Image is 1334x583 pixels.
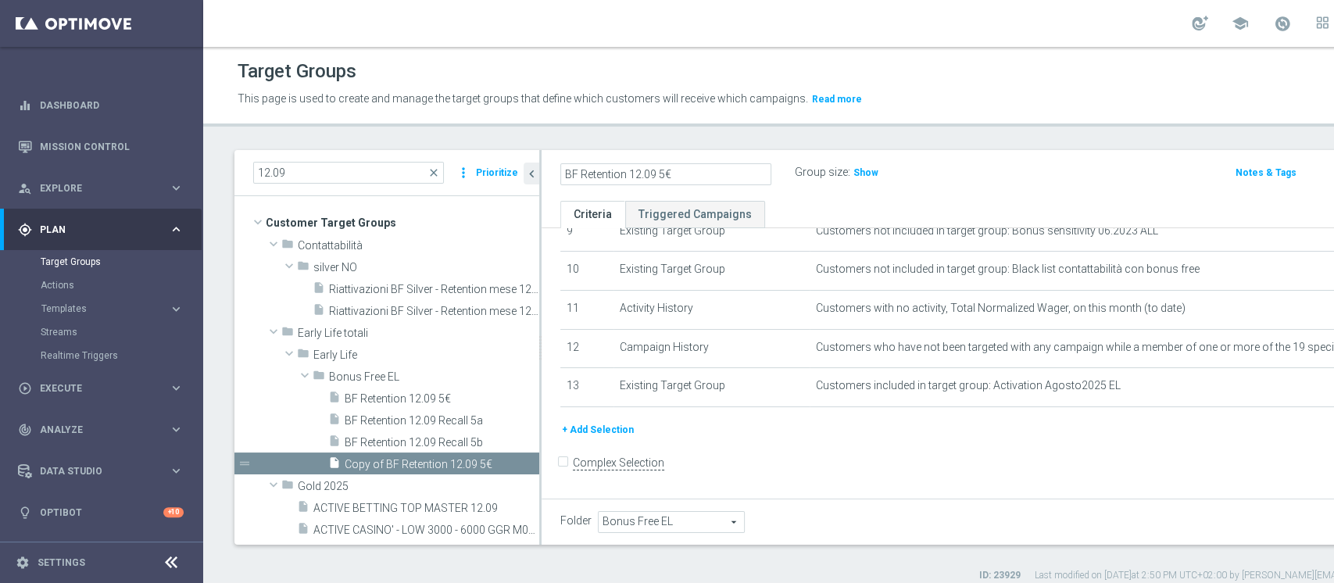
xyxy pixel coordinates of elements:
[816,224,1158,238] span: Customers not included in target group: Bonus sensitivity 06.2023 ALL
[297,347,309,365] i: folder
[18,381,32,395] i: play_circle_outline
[560,252,613,291] td: 10
[313,369,325,387] i: folder
[1234,164,1298,181] button: Notes & Tags
[427,166,440,179] span: close
[524,163,539,184] button: chevron_left
[41,304,169,313] div: Templates
[816,263,1200,276] span: Customers not included in target group: Black list contattabilità con bonus free
[345,458,539,471] span: Copy of BF Retention 12.09 5€
[169,222,184,237] i: keyboard_arrow_right
[40,225,169,234] span: Plan
[560,290,613,329] td: 11
[18,181,169,195] div: Explore
[281,325,294,343] i: folder
[41,320,202,344] div: Streams
[524,166,539,181] i: chevron_left
[40,425,169,435] span: Analyze
[18,223,32,237] i: gps_fixed
[41,344,202,367] div: Realtime Triggers
[329,370,539,384] span: Bonus Free EL
[313,261,539,274] span: silver NO
[560,163,771,185] input: Enter a name for this target group
[40,84,184,126] a: Dashboard
[298,239,539,252] span: Contattabilit&#xE0;
[560,329,613,368] td: 12
[40,384,169,393] span: Execute
[17,424,184,436] div: track_changes Analyze keyboard_arrow_right
[40,126,184,167] a: Mission Control
[18,223,169,237] div: Plan
[40,467,169,476] span: Data Studio
[41,256,163,268] a: Target Groups
[238,60,356,83] h1: Target Groups
[281,478,294,496] i: folder
[313,502,539,515] span: ACTIVE BETTING TOP MASTER 12.09
[17,141,184,153] button: Mission Control
[41,274,202,297] div: Actions
[816,302,1186,315] span: Customers with no activity, Total Normalized Wager, on this month (to date)
[18,492,184,533] div: Optibot
[613,290,810,329] td: Activity History
[18,506,32,520] i: lightbulb
[328,456,341,474] i: insert_drive_file
[18,98,32,113] i: equalizer
[18,84,184,126] div: Dashboard
[313,303,325,321] i: insert_drive_file
[169,302,184,317] i: keyboard_arrow_right
[18,464,169,478] div: Data Studio
[18,181,32,195] i: person_search
[41,279,163,291] a: Actions
[613,368,810,407] td: Existing Target Group
[573,456,664,470] label: Complex Selection
[329,283,539,296] span: Riattivazioni BF Silver - Retention mese 12.09 low
[18,381,169,395] div: Execute
[613,213,810,252] td: Existing Target Group
[169,463,184,478] i: keyboard_arrow_right
[41,297,202,320] div: Templates
[17,382,184,395] div: play_circle_outline Execute keyboard_arrow_right
[848,166,850,179] label: :
[474,163,520,184] button: Prioritize
[853,167,878,178] span: Show
[17,506,184,519] div: lightbulb Optibot +10
[810,91,864,108] button: Read more
[329,305,539,318] span: Riattivazioni BF Silver - Retention mese 12.09 top
[298,327,539,340] span: Early Life totali
[17,465,184,477] div: Data Studio keyboard_arrow_right
[253,162,444,184] input: Quick find group or folder
[238,92,808,105] span: This page is used to create and manage the target groups that define which customers will receive...
[625,201,765,228] a: Triggered Campaigns
[313,281,325,299] i: insert_drive_file
[560,368,613,407] td: 13
[17,224,184,236] button: gps_fixed Plan keyboard_arrow_right
[17,182,184,195] button: person_search Explore keyboard_arrow_right
[40,184,169,193] span: Explore
[41,349,163,362] a: Realtime Triggers
[41,326,163,338] a: Streams
[298,480,539,493] span: Gold 2025
[297,522,309,540] i: insert_drive_file
[328,413,341,431] i: insert_drive_file
[297,259,309,277] i: folder
[795,166,848,179] label: Group size
[18,126,184,167] div: Mission Control
[345,414,539,427] span: BF Retention 12.09 Recall 5a
[169,181,184,195] i: keyboard_arrow_right
[163,507,184,517] div: +10
[169,381,184,395] i: keyboard_arrow_right
[16,556,30,570] i: settings
[560,421,635,438] button: + Add Selection
[560,201,625,228] a: Criteria
[18,423,32,437] i: track_changes
[17,99,184,112] button: equalizer Dashboard
[38,558,85,567] a: Settings
[613,252,810,291] td: Existing Target Group
[41,304,153,313] span: Templates
[41,250,202,274] div: Target Groups
[328,435,341,452] i: insert_drive_file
